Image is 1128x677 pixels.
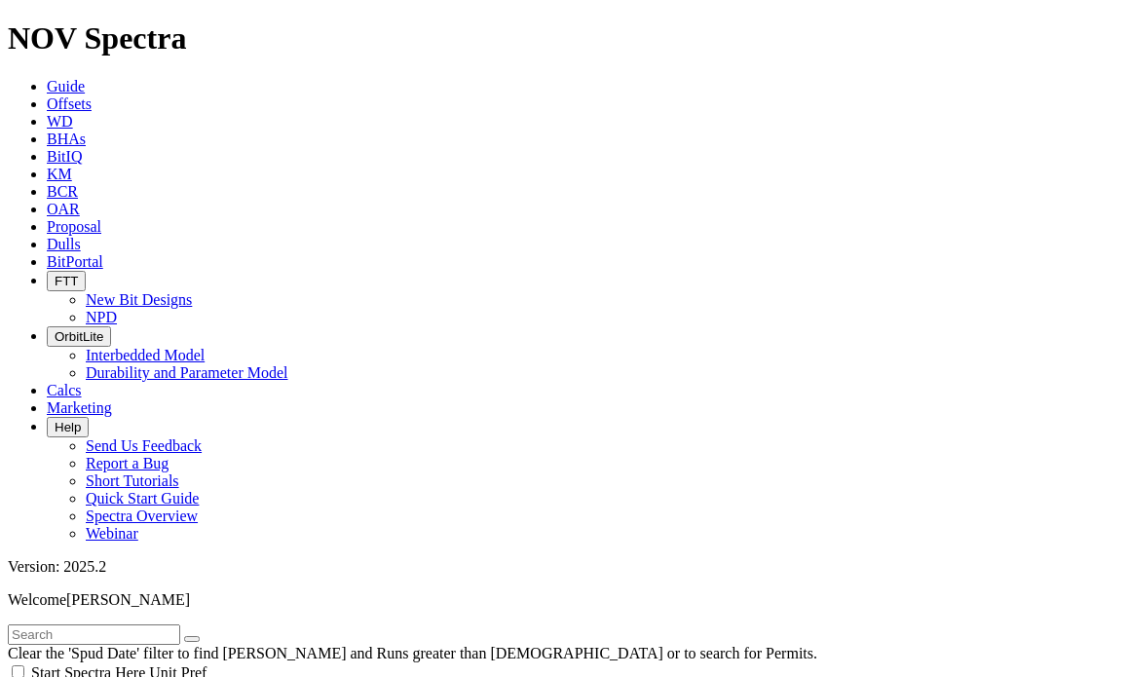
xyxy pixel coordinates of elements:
a: NPD [86,309,117,325]
a: Quick Start Guide [86,490,199,507]
button: Help [47,417,89,437]
a: Calcs [47,382,82,398]
a: BitIQ [47,148,82,165]
a: Spectra Overview [86,508,198,524]
h1: NOV Spectra [8,20,1120,56]
a: Marketing [47,399,112,416]
a: Guide [47,78,85,94]
a: WD [47,113,73,130]
span: Help [55,420,81,434]
a: BHAs [47,131,86,147]
a: Report a Bug [86,455,169,471]
a: BCR [47,183,78,200]
a: KM [47,166,72,182]
a: Short Tutorials [86,472,179,489]
a: Send Us Feedback [86,437,202,454]
a: New Bit Designs [86,291,192,308]
a: Offsets [47,95,92,112]
a: Interbedded Model [86,347,205,363]
span: Clear the 'Spud Date' filter to find [PERSON_NAME] and Runs greater than [DEMOGRAPHIC_DATA] or to... [8,645,817,661]
span: FTT [55,274,78,288]
a: OAR [47,201,80,217]
span: OrbitLite [55,329,103,344]
a: BitPortal [47,253,103,270]
a: Dulls [47,236,81,252]
input: Search [8,624,180,645]
p: Welcome [8,591,1120,609]
a: Durability and Parameter Model [86,364,288,381]
button: OrbitLite [47,326,111,347]
a: Webinar [86,525,138,542]
button: FTT [47,271,86,291]
div: Version: 2025.2 [8,558,1120,576]
a: Proposal [47,218,101,235]
span: [PERSON_NAME] [66,591,190,608]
